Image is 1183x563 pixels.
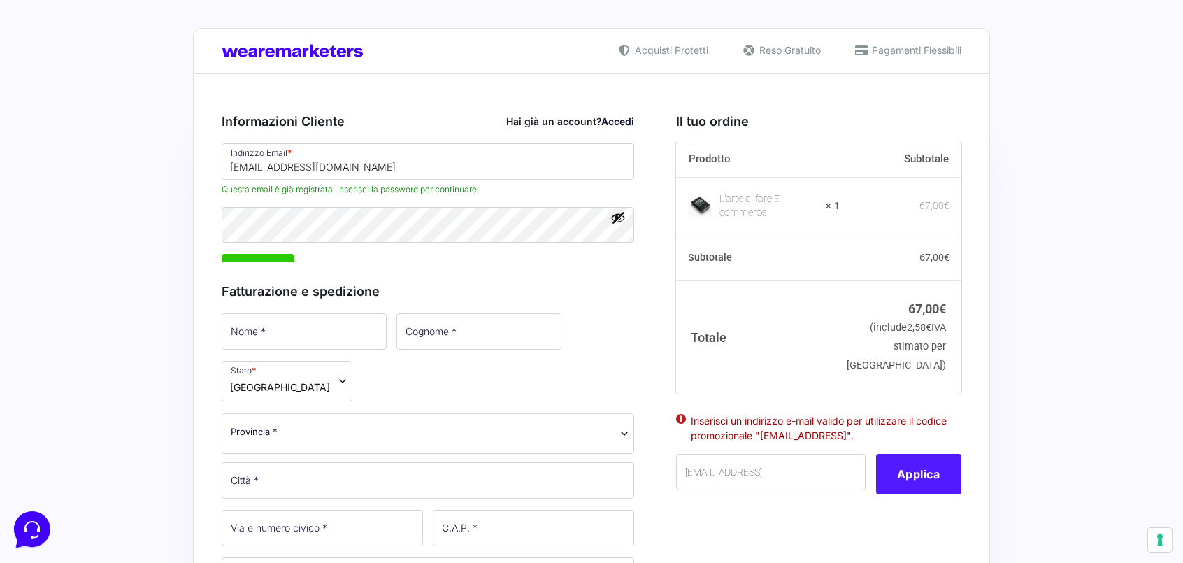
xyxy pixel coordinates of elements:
iframe: Customerly Messenger Launcher [11,508,53,550]
small: (include IVA stimato per [GEOGRAPHIC_DATA]) [847,322,946,371]
th: Totale [676,280,840,393]
div: Hai già un account? [506,114,634,129]
h3: Informazioni Cliente [222,112,634,131]
div: L'arte di fare E-commerce [719,192,817,220]
th: Subtotale [676,236,840,281]
input: C.A.P. * [433,510,634,546]
button: Mostra password [610,210,626,225]
button: Aiuto [182,434,268,466]
input: Coupon [676,454,866,490]
p: Home [42,454,66,466]
button: Applica [876,454,961,494]
span: Pagamenti Flessibili [868,43,961,57]
span: Inizia una conversazione [91,126,206,137]
span: € [944,200,949,211]
input: Accesso [222,254,294,283]
li: Inserisci un indirizzo e-mail valido per utilizzare il codice promozionale "[EMAIL_ADDRESS]". [691,413,947,443]
span: Reso Gratuito [756,43,821,57]
span: € [926,322,931,334]
strong: × 1 [826,199,840,213]
button: Le tue preferenze relative al consenso per le tecnologie di tracciamento [1148,528,1172,552]
span: Le tue conversazioni [22,56,119,67]
bdi: 67,00 [919,200,949,211]
img: dark [22,78,50,106]
span: Acquisti Protetti [631,43,708,57]
input: Nome * [222,313,387,350]
img: dark [67,78,95,106]
a: Apri Centro Assistenza [149,173,257,185]
img: L'arte di fare E-commerce [688,192,712,217]
a: Password dimenticata? [522,261,634,277]
bdi: 67,00 [919,252,949,263]
input: Via e numero civico * [222,510,423,546]
p: Aiuto [215,454,236,466]
span: € [939,301,946,316]
span: € [944,252,949,263]
p: Messaggi [121,454,159,466]
h3: Il tuo ordine [676,112,961,131]
input: Cognome * [396,313,561,350]
span: Provincia [222,413,634,454]
input: Indirizzo Email * [222,143,634,180]
button: Messaggi [97,434,183,466]
th: Prodotto [676,141,840,178]
th: Subtotale [840,141,961,178]
span: Questa email è già registrata. Inserisci la password per continuare. [222,183,634,196]
span: Stato [222,361,352,401]
a: Accedi [601,115,634,127]
input: Cerca un articolo... [31,204,229,218]
span: Trova una risposta [22,173,109,185]
h3: Fatturazione e spedizione [222,282,634,301]
span: Italia [230,380,330,394]
button: Inizia una conversazione [22,117,257,145]
img: dark [45,78,73,106]
bdi: 67,00 [908,301,946,316]
h2: Ciao da Marketers 👋 [11,11,235,34]
span: Provincia * [231,425,278,439]
span: 2,58 [907,322,931,334]
button: Home [11,434,97,466]
input: Città * [222,462,634,499]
